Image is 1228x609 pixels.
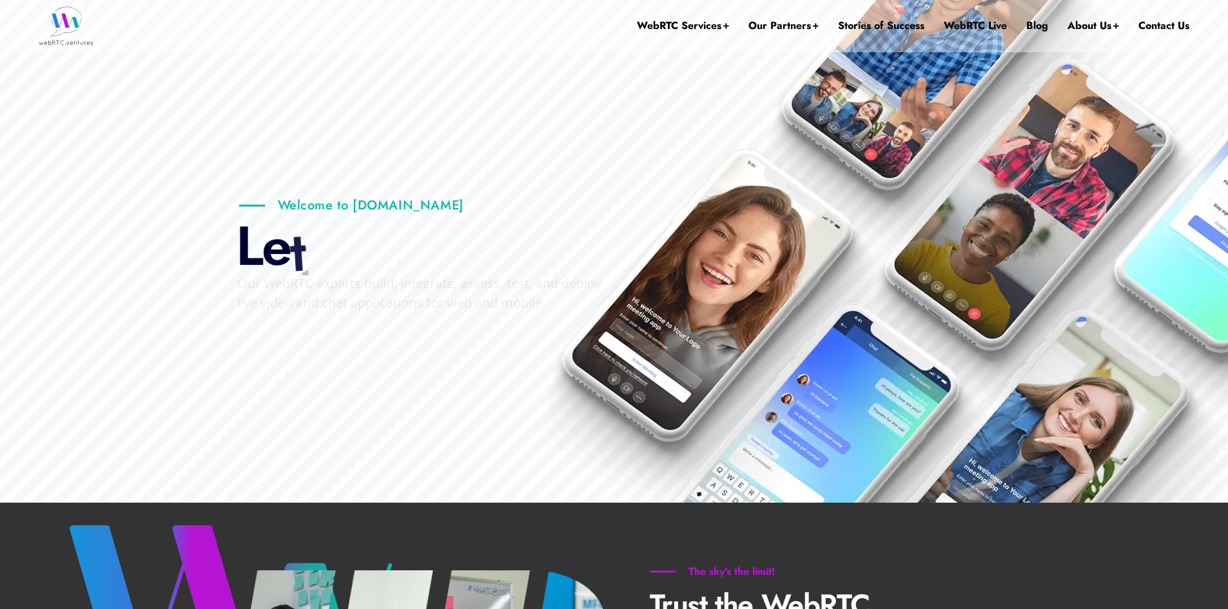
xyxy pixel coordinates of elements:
div: ’ [292,260,331,319]
span: Our WebRTC experts build, integrate, assess, test, and deploy live video and chat applications fo... [237,275,601,311]
p: Welcome to [DOMAIN_NAME] [239,197,464,213]
div: L [236,217,262,275]
h6: The sky's the limit! [650,565,814,578]
div: e [261,217,289,275]
img: WebRTC.ventures [39,6,93,45]
div: t [288,223,306,282]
